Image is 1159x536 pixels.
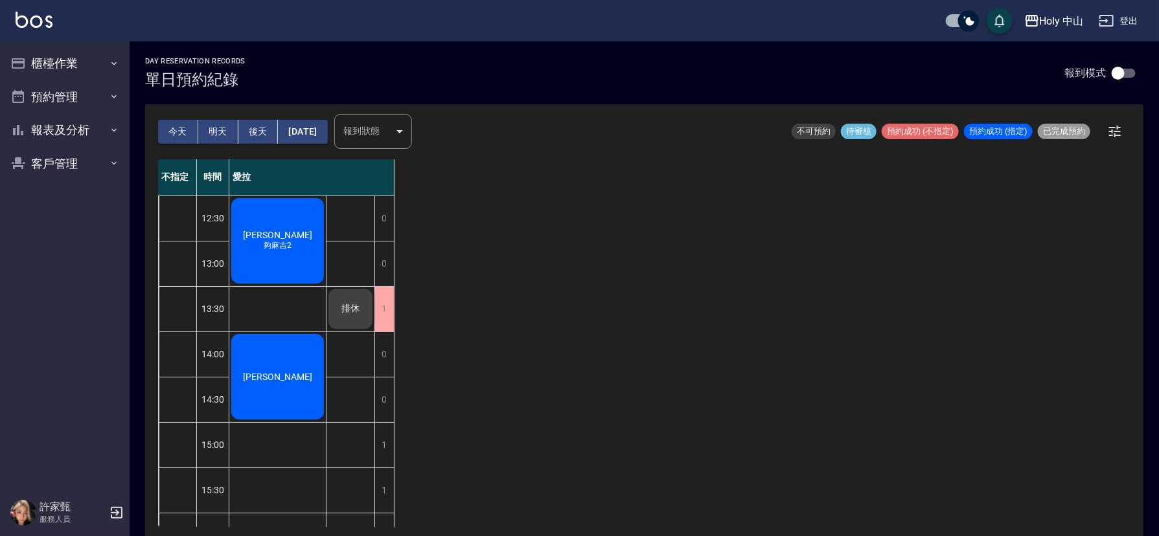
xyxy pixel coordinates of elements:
span: 待審核 [841,126,877,137]
button: 後天 [238,120,279,144]
h3: 單日預約紀錄 [145,71,246,89]
span: 預約成功 (不指定) [882,126,959,137]
div: 15:30 [197,467,229,513]
button: 櫃檯作業 [5,47,124,80]
button: 登出 [1094,9,1143,33]
img: Person [10,500,36,526]
div: 0 [374,241,394,286]
div: 13:00 [197,241,229,286]
div: 時間 [197,159,229,195]
button: 今天 [158,120,198,144]
button: [DATE] [278,120,327,144]
div: 1 [374,468,394,513]
div: 13:30 [197,286,229,331]
div: 愛拉 [229,159,395,195]
div: 0 [374,377,394,422]
div: Holy 中山 [1040,13,1084,29]
div: 14:30 [197,377,229,422]
div: 15:00 [197,422,229,467]
div: 12:30 [197,195,229,241]
span: 已完成預約 [1038,126,1090,137]
button: 客戶管理 [5,147,124,181]
button: 報表及分析 [5,113,124,147]
span: 不可預約 [792,126,836,137]
span: [PERSON_NAME] [240,230,315,240]
span: 夠麻吉2 [261,240,294,251]
span: [PERSON_NAME] [240,372,315,382]
span: 排休 [339,303,362,315]
div: 不指定 [158,159,197,195]
div: 1 [374,423,394,467]
button: save [987,8,1013,34]
div: 14:00 [197,331,229,377]
h5: 許家甄 [40,500,106,513]
p: 報到模式 [1064,66,1106,80]
button: 明天 [198,120,238,144]
span: 預約成功 (指定) [964,126,1033,137]
button: Holy 中山 [1019,8,1089,34]
div: 1 [374,287,394,331]
button: 預約管理 [5,80,124,114]
h2: day Reservation records [145,57,246,65]
img: Logo [16,12,52,28]
div: 0 [374,196,394,241]
p: 服務人員 [40,513,106,525]
div: 0 [374,332,394,377]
